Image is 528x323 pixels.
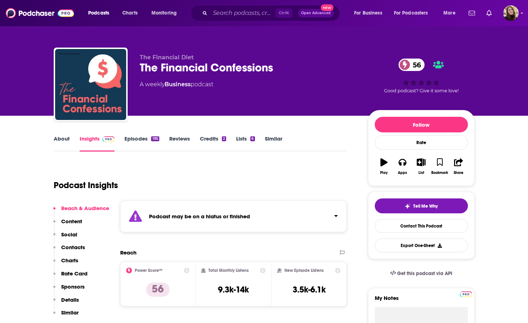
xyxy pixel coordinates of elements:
[210,7,276,19] input: Search podcasts, credits, & more...
[118,7,142,19] a: Charts
[169,135,190,152] a: Reviews
[431,154,449,179] button: Bookmark
[61,283,85,290] p: Sponsors
[122,8,138,18] span: Charts
[354,8,382,18] span: For Business
[61,244,85,251] p: Contacts
[375,154,393,179] button: Play
[61,296,79,303] p: Details
[54,135,70,152] a: About
[61,270,87,277] p: Rate Card
[503,5,519,21] button: Show profile menu
[53,296,79,310] button: Details
[53,309,79,322] button: Similar
[120,249,137,256] h2: Reach
[53,257,78,270] button: Charts
[55,49,126,120] img: The Financial Confessions
[165,81,191,88] a: Business
[484,7,495,19] a: Show notifications dropdown
[80,135,115,152] a: InsightsPodchaser Pro
[61,257,78,264] p: Charts
[438,7,464,19] button: open menu
[466,7,478,19] a: Show notifications dropdown
[102,136,115,142] img: Podchaser Pro
[276,9,292,18] span: Ctrl K
[301,11,331,15] span: Open Advanced
[503,5,519,21] span: Logged in as katiefuchs
[503,5,519,21] img: User Profile
[375,239,468,252] button: Export One-Sheet
[61,309,79,316] p: Similar
[293,284,326,295] h3: 3.5k-6.1k
[53,244,85,257] button: Contacts
[61,231,77,238] p: Social
[53,270,87,283] button: Rate Card
[413,203,438,209] span: Tell Me Why
[394,8,428,18] span: For Podcasters
[418,171,424,175] div: List
[140,80,213,89] div: A weekly podcast
[54,180,118,191] h1: Podcast Insights
[384,265,458,282] a: Get this podcast via API
[393,154,412,179] button: Apps
[135,268,162,273] h2: Power Score™
[406,59,425,71] span: 56
[124,135,159,152] a: Episodes195
[53,218,82,231] button: Content
[83,7,118,19] button: open menu
[398,171,407,175] div: Apps
[146,7,186,19] button: open menu
[454,171,463,175] div: Share
[218,284,249,295] h3: 9.3k-14k
[298,9,334,17] button: Open AdvancedNew
[197,5,347,21] div: Search podcasts, credits, & more...
[88,8,109,18] span: Podcasts
[284,268,324,273] h2: New Episode Listens
[431,171,448,175] div: Bookmark
[375,135,468,150] div: Rate
[443,8,455,18] span: More
[250,136,255,141] div: 6
[149,213,250,220] strong: Podcast may be on a hiatus or finished
[6,6,74,20] img: Podchaser - Follow, Share and Rate Podcasts
[412,154,430,179] button: List
[399,59,425,71] a: 56
[449,154,468,179] button: Share
[321,4,334,11] span: New
[397,270,452,277] span: Get this podcast via API
[389,7,438,19] button: open menu
[349,7,391,19] button: open menu
[61,218,82,225] p: Content
[375,117,468,132] button: Follow
[120,201,347,232] section: Click to expand status details
[200,135,226,152] a: Credits2
[61,205,109,212] p: Reach & Audience
[53,231,77,244] button: Social
[151,136,159,141] div: 195
[265,135,282,152] a: Similar
[405,203,410,209] img: tell me why sparkle
[368,54,475,98] div: 56Good podcast? Give it some love!
[375,219,468,233] a: Contact This Podcast
[236,135,255,152] a: Lists6
[146,283,170,297] p: 56
[53,205,109,218] button: Reach & Audience
[151,8,177,18] span: Monitoring
[140,54,194,61] span: The Financial Diet
[460,290,472,297] a: Pro website
[222,136,226,141] div: 2
[460,291,472,297] img: Podchaser Pro
[380,171,388,175] div: Play
[384,88,459,93] span: Good podcast? Give it some love!
[375,295,468,307] label: My Notes
[375,198,468,213] button: tell me why sparkleTell Me Why
[208,268,249,273] h2: Total Monthly Listens
[53,283,85,296] button: Sponsors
